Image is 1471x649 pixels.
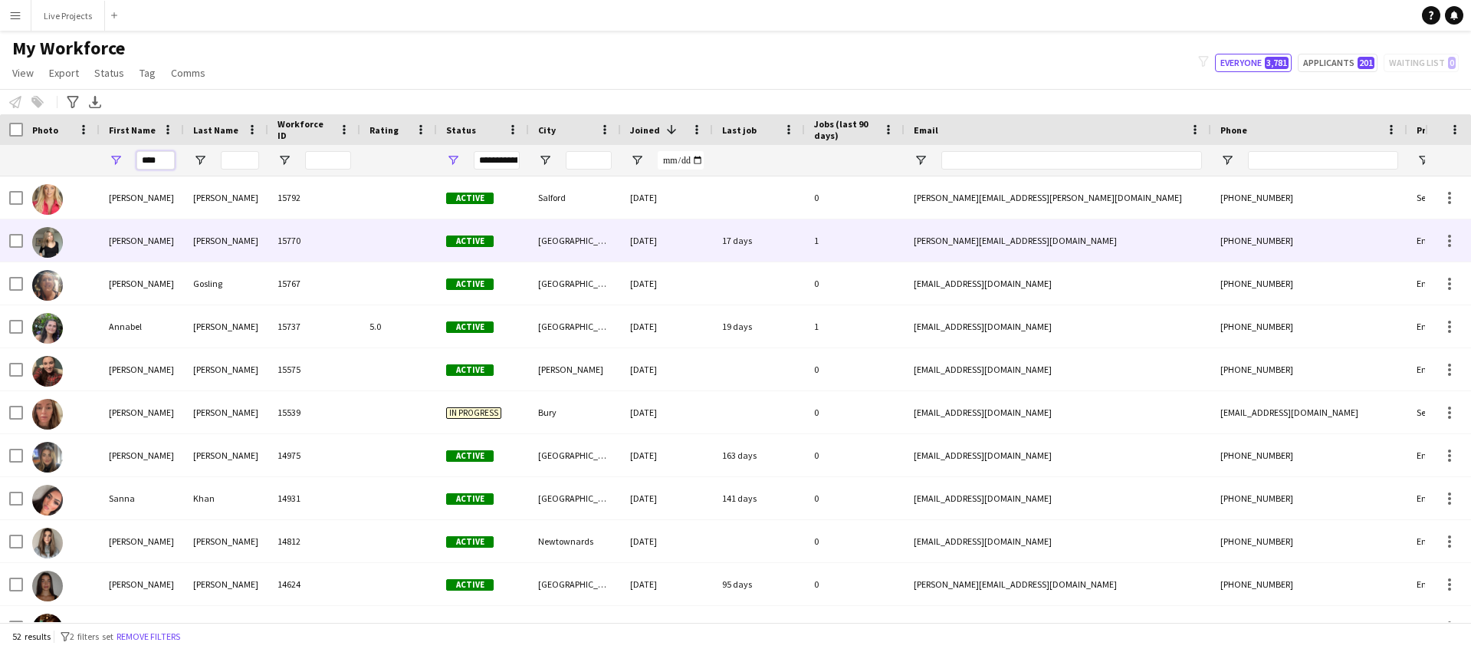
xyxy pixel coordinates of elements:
[1211,434,1407,476] div: [PHONE_NUMBER]
[905,606,1211,648] div: [EMAIL_ADDRESS][DOMAIN_NAME]
[113,628,183,645] button: Remove filters
[805,434,905,476] div: 0
[805,348,905,390] div: 0
[32,614,63,644] img: Rhianna Dyer
[905,563,1211,605] div: [PERSON_NAME][EMAIL_ADDRESS][DOMAIN_NAME]
[805,520,905,562] div: 0
[32,571,63,601] img: Hannah McKenna
[905,520,1211,562] div: [EMAIL_ADDRESS][DOMAIN_NAME]
[100,391,184,433] div: [PERSON_NAME]
[193,153,207,167] button: Open Filter Menu
[43,63,85,83] a: Export
[1417,124,1447,136] span: Profile
[805,262,905,305] div: 0
[621,348,713,390] div: [DATE]
[1211,391,1407,433] div: [EMAIL_ADDRESS][DOMAIN_NAME]
[446,278,494,290] span: Active
[1358,57,1374,69] span: 201
[446,236,494,247] span: Active
[1211,606,1407,648] div: [PHONE_NUMBER]
[621,391,713,433] div: [DATE]
[446,493,494,505] span: Active
[905,219,1211,262] div: [PERSON_NAME][EMAIL_ADDRESS][DOMAIN_NAME]
[621,520,713,562] div: [DATE]
[221,151,259,170] input: Last Name Filter Input
[529,262,621,305] div: [GEOGRAPHIC_DATA]
[369,124,399,136] span: Rating
[88,63,130,83] a: Status
[529,305,621,348] div: [GEOGRAPHIC_DATA]
[31,1,105,31] button: Live Projects
[100,606,184,648] div: Rhianna
[1211,176,1407,219] div: [PHONE_NUMBER]
[914,153,928,167] button: Open Filter Menu
[12,37,125,60] span: My Workforce
[905,434,1211,476] div: [EMAIL_ADDRESS][DOMAIN_NAME]
[184,434,268,476] div: [PERSON_NAME]
[184,348,268,390] div: [PERSON_NAME]
[136,151,175,170] input: First Name Filter Input
[32,313,63,344] img: Annabel Potts
[100,348,184,390] div: [PERSON_NAME]
[100,262,184,305] div: [PERSON_NAME]
[713,563,805,605] div: 95 days
[529,434,621,476] div: [GEOGRAPHIC_DATA]
[133,63,162,83] a: Tag
[1211,563,1407,605] div: [PHONE_NUMBER]
[268,305,360,348] div: 15737
[1215,54,1292,72] button: Everyone3,781
[32,528,63,558] img: Anna Campbell
[184,477,268,519] div: Khan
[805,176,905,219] div: 0
[165,63,212,83] a: Comms
[529,219,621,262] div: [GEOGRAPHIC_DATA]
[529,176,621,219] div: Salford
[713,219,805,262] div: 17 days
[277,118,333,141] span: Workforce ID
[6,63,40,83] a: View
[1211,477,1407,519] div: [PHONE_NUMBER]
[100,176,184,219] div: [PERSON_NAME]
[529,563,621,605] div: [GEOGRAPHIC_DATA]
[12,66,34,80] span: View
[538,124,556,136] span: City
[268,563,360,605] div: 14624
[109,153,123,167] button: Open Filter Menu
[630,124,660,136] span: Joined
[268,391,360,433] div: 15539
[32,399,63,430] img: johanna holt
[1211,520,1407,562] div: [PHONE_NUMBER]
[70,631,113,642] span: 2 filters set
[100,520,184,562] div: [PERSON_NAME]
[268,219,360,262] div: 15770
[184,219,268,262] div: [PERSON_NAME]
[713,434,805,476] div: 163 days
[100,219,184,262] div: [PERSON_NAME]
[268,520,360,562] div: 14812
[905,391,1211,433] div: [EMAIL_ADDRESS][DOMAIN_NAME]
[360,305,437,348] div: 5.0
[621,305,713,348] div: [DATE]
[621,606,713,648] div: [DATE]
[814,118,877,141] span: Jobs (last 90 days)
[268,434,360,476] div: 14975
[805,477,905,519] div: 0
[905,348,1211,390] div: [EMAIL_ADDRESS][DOMAIN_NAME]
[713,305,805,348] div: 19 days
[1298,54,1377,72] button: Applicants201
[268,262,360,305] div: 15767
[32,124,58,136] span: Photo
[49,66,79,80] span: Export
[1220,153,1234,167] button: Open Filter Menu
[630,153,644,167] button: Open Filter Menu
[268,348,360,390] div: 15575
[621,563,713,605] div: [DATE]
[805,606,905,648] div: 0
[94,66,124,80] span: Status
[1248,151,1398,170] input: Phone Filter Input
[621,262,713,305] div: [DATE]
[305,151,351,170] input: Workforce ID Filter Input
[184,305,268,348] div: [PERSON_NAME]
[32,485,63,516] img: Sanna Khan
[184,606,268,648] div: [PERSON_NAME]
